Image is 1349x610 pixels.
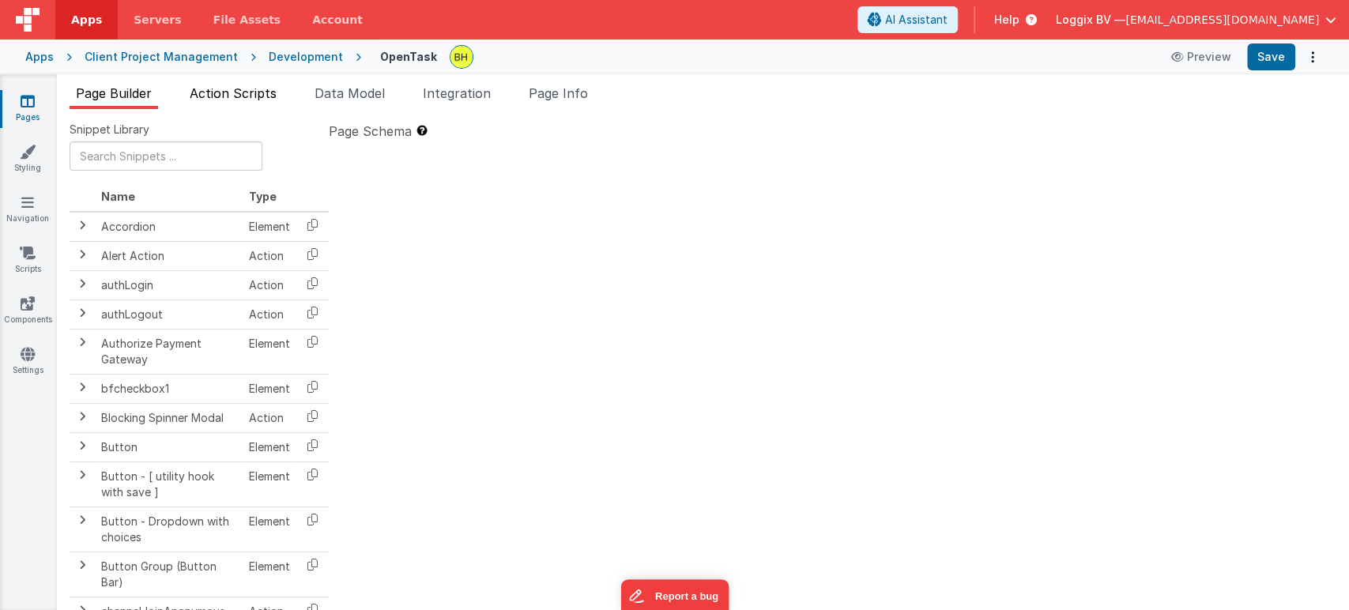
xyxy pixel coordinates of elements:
[95,329,243,374] td: Authorize Payment Gateway
[243,506,296,552] td: Element
[423,85,491,101] span: Integration
[450,46,473,68] img: 3ad3aa5857d352abba5aafafe73d6257
[134,12,181,28] span: Servers
[994,12,1019,28] span: Help
[243,403,296,432] td: Action
[190,85,277,101] span: Action Scripts
[329,122,412,141] span: Page Schema
[1302,46,1324,68] button: Options
[95,270,243,299] td: authLogin
[70,122,149,137] span: Snippet Library
[249,190,277,203] span: Type
[101,190,135,203] span: Name
[243,461,296,506] td: Element
[269,49,343,65] div: Development
[25,49,54,65] div: Apps
[243,374,296,403] td: Element
[529,85,588,101] span: Page Info
[95,506,243,552] td: Button - Dropdown with choices
[243,432,296,461] td: Element
[315,85,385,101] span: Data Model
[243,329,296,374] td: Element
[243,270,296,299] td: Action
[885,12,948,28] span: AI Assistant
[76,85,152,101] span: Page Builder
[70,141,262,171] input: Search Snippets ...
[243,552,296,597] td: Element
[213,12,281,28] span: File Assets
[1056,12,1336,28] button: Loggix BV — [EMAIL_ADDRESS][DOMAIN_NAME]
[243,241,296,270] td: Action
[95,374,243,403] td: bfcheckbox1
[857,6,958,33] button: AI Assistant
[1247,43,1295,70] button: Save
[1162,44,1241,70] button: Preview
[380,51,437,62] h4: OpenTask
[1056,12,1125,28] span: Loggix BV —
[85,49,238,65] div: Client Project Management
[243,212,296,242] td: Element
[71,12,102,28] span: Apps
[95,212,243,242] td: Accordion
[95,432,243,461] td: Button
[95,241,243,270] td: Alert Action
[95,403,243,432] td: Blocking Spinner Modal
[95,461,243,506] td: Button - [ utility hook with save ]
[1125,12,1319,28] span: [EMAIL_ADDRESS][DOMAIN_NAME]
[95,552,243,597] td: Button Group (Button Bar)
[243,299,296,329] td: Action
[95,299,243,329] td: authLogout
